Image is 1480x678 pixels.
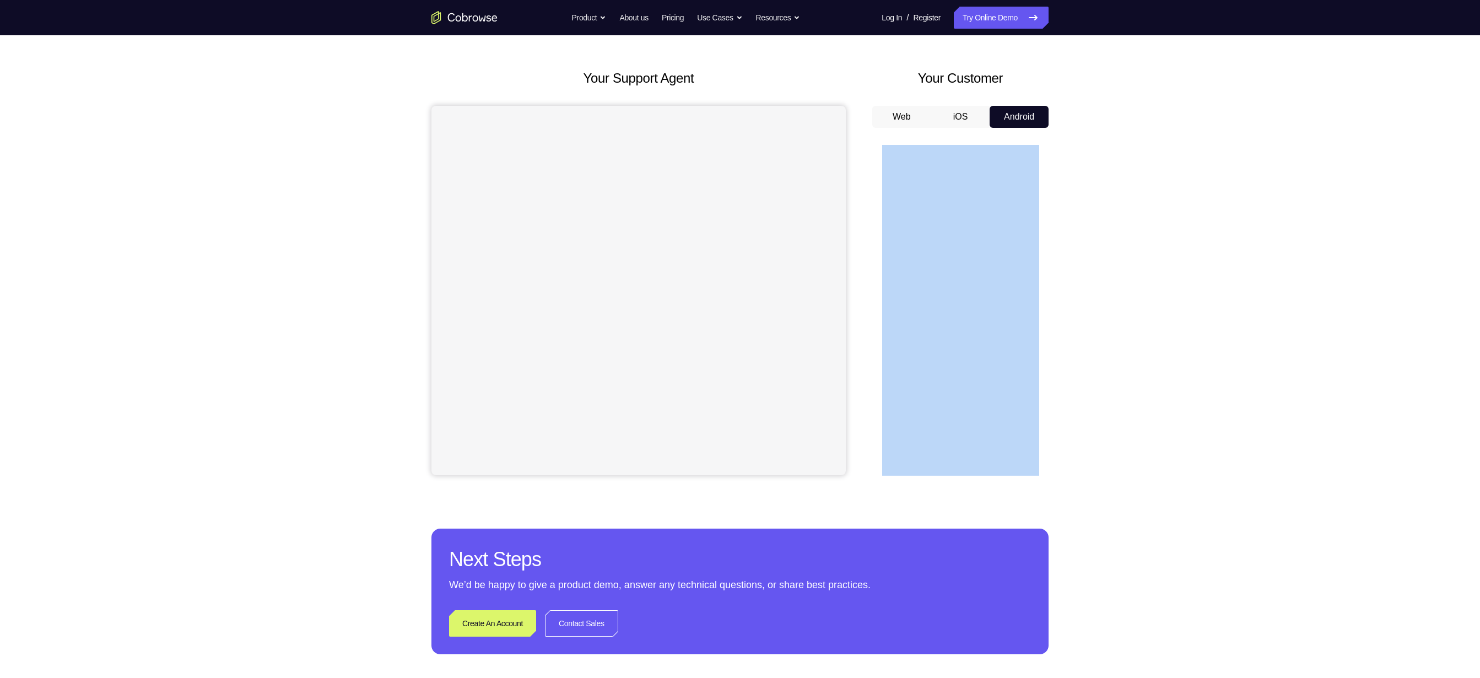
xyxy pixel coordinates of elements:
[449,577,1031,593] p: We’d be happy to give a product demo, answer any technical questions, or share best practices.
[756,7,801,29] button: Resources
[990,106,1049,128] button: Android
[449,610,536,637] a: Create An Account
[545,610,618,637] a: Contact Sales
[572,7,607,29] button: Product
[431,68,846,88] h2: Your Support Agent
[619,7,648,29] a: About us
[449,546,1031,573] h2: Next Steps
[431,106,846,475] iframe: Agent
[662,7,684,29] a: Pricing
[914,7,941,29] a: Register
[697,7,742,29] button: Use Cases
[906,11,909,24] span: /
[954,7,1049,29] a: Try Online Demo
[431,11,498,24] a: Go to the home page
[872,68,1049,88] h2: Your Customer
[872,106,931,128] button: Web
[931,106,990,128] button: iOS
[882,7,902,29] a: Log In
